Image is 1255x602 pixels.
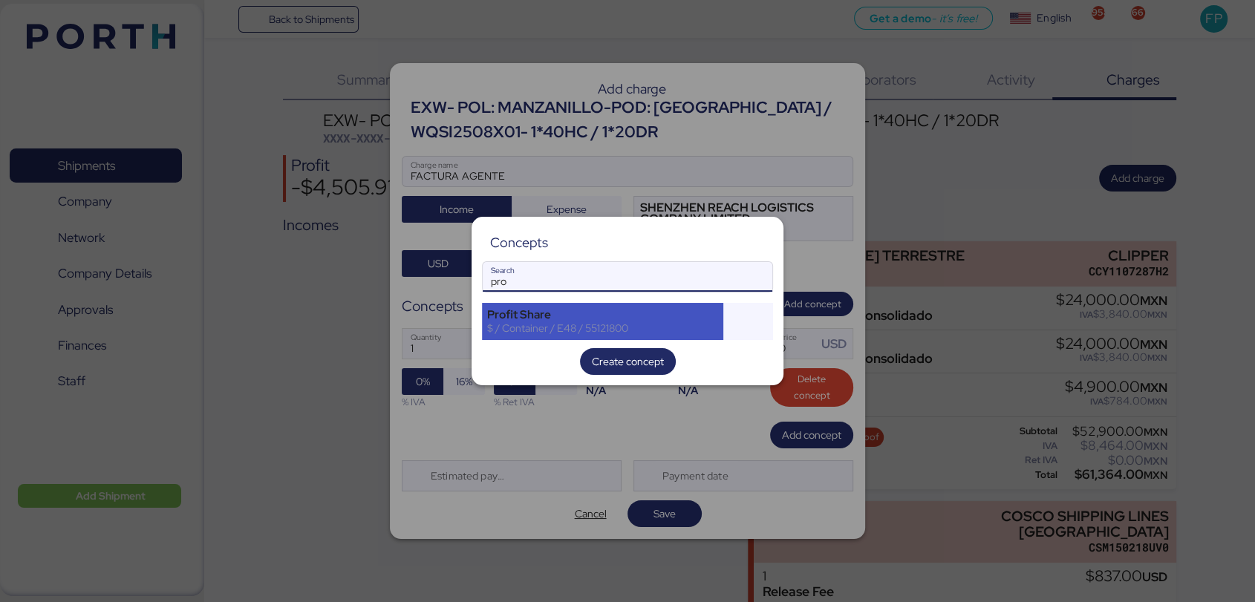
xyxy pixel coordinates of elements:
div: Concepts [490,236,548,249]
span: Create concept [592,353,664,370]
button: Create concept [580,348,676,375]
div: $ / Container / E48 / 55121800 [487,321,718,335]
input: Search [483,262,772,292]
div: Profit Share [487,308,718,321]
